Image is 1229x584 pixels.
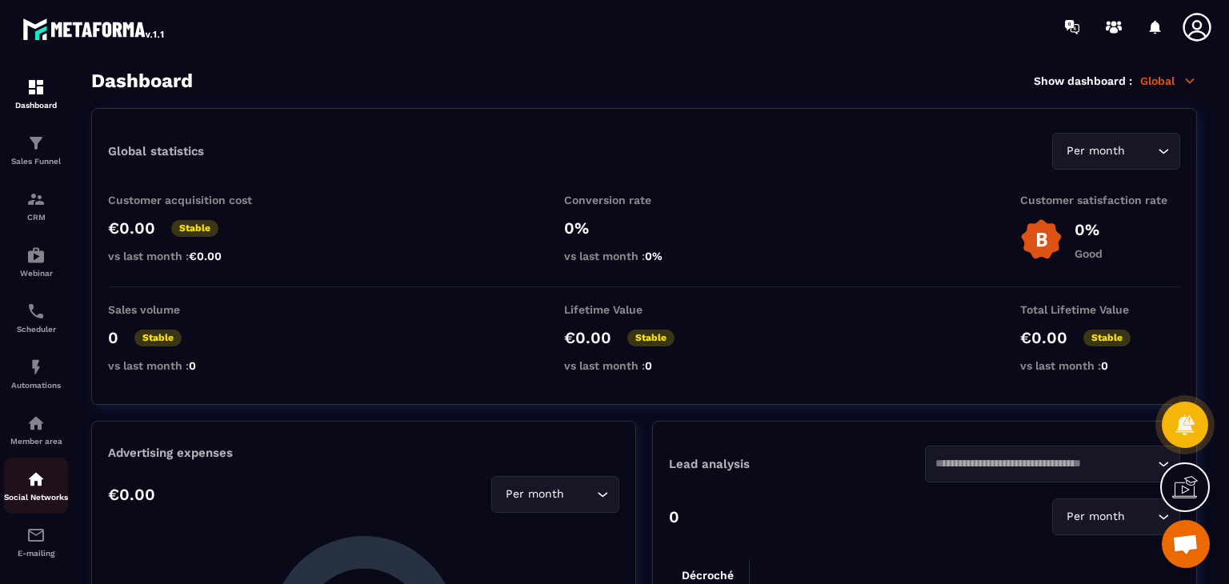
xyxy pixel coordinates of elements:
span: €0.00 [189,250,222,262]
div: Search for option [491,476,619,513]
h3: Dashboard [91,70,193,92]
p: Social Networks [4,493,68,502]
a: formationformationDashboard [4,66,68,122]
p: vs last month : [564,359,724,372]
input: Search for option [935,455,1155,473]
p: Customer satisfaction rate [1020,194,1180,206]
img: email [26,526,46,545]
p: 0 [108,328,118,347]
p: Global [1140,74,1197,88]
p: Stable [171,220,218,237]
span: 0 [189,359,196,372]
img: automations [26,358,46,377]
img: scheduler [26,302,46,321]
tspan: Décroché [682,569,734,582]
span: 0 [645,359,652,372]
p: €0.00 [564,328,611,347]
img: automations [26,414,46,433]
p: Stable [627,330,675,346]
p: vs last month : [564,250,724,262]
p: Advertising expenses [108,446,619,460]
p: Dashboard [4,101,68,110]
p: vs last month : [108,359,268,372]
p: €0.00 [108,485,155,504]
p: vs last month : [1020,359,1180,372]
p: Conversion rate [564,194,724,206]
input: Search for option [1128,142,1154,160]
span: Per month [1063,142,1128,160]
p: Lead analysis [669,457,925,471]
p: E-mailing [4,549,68,558]
span: 0 [1101,359,1108,372]
p: Show dashboard : [1034,74,1132,87]
p: Sales volume [108,303,268,316]
p: Global statistics [108,144,204,158]
p: Stable [134,330,182,346]
input: Search for option [1128,508,1154,526]
img: formation [26,134,46,153]
p: 0% [564,218,724,238]
a: automationsautomationsWebinar [4,234,68,290]
div: Search for option [1052,133,1180,170]
p: Scheduler [4,325,68,334]
p: Webinar [4,269,68,278]
a: automationsautomationsAutomations [4,346,68,402]
div: Search for option [925,446,1181,482]
p: Stable [1083,330,1131,346]
p: Automations [4,381,68,390]
p: vs last month : [108,250,268,262]
p: CRM [4,213,68,222]
img: formation [26,190,46,209]
a: emailemailE-mailing [4,514,68,570]
img: social-network [26,470,46,489]
a: schedulerschedulerScheduler [4,290,68,346]
p: Lifetime Value [564,303,724,316]
p: Customer acquisition cost [108,194,268,206]
p: Member area [4,437,68,446]
a: formationformationCRM [4,178,68,234]
p: 0 [669,507,679,526]
span: Per month [1063,508,1128,526]
a: social-networksocial-networkSocial Networks [4,458,68,514]
img: formation [26,78,46,97]
p: €0.00 [108,218,155,238]
input: Search for option [567,486,593,503]
p: Sales Funnel [4,157,68,166]
p: Good [1075,247,1103,260]
p: 0% [1075,220,1103,239]
a: automationsautomationsMember area [4,402,68,458]
p: Total Lifetime Value [1020,303,1180,316]
a: formationformationSales Funnel [4,122,68,178]
p: €0.00 [1020,328,1067,347]
img: b-badge-o.b3b20ee6.svg [1020,218,1063,261]
img: logo [22,14,166,43]
div: Search for option [1052,498,1180,535]
span: 0% [645,250,663,262]
span: Per month [502,486,567,503]
img: automations [26,246,46,265]
a: Open chat [1162,520,1210,568]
